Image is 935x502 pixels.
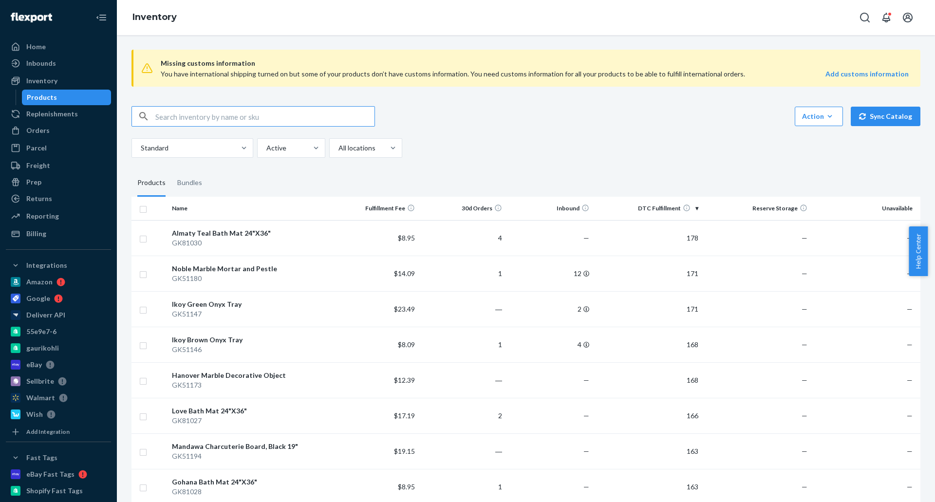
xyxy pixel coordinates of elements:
div: Orders [26,126,50,135]
div: Love Bath Mat 24"X36" [172,406,328,416]
div: Bundles [177,169,202,197]
a: Add customs information [825,69,909,79]
div: Amazon [26,277,53,287]
div: Hanover Marble Decorative Object [172,371,328,380]
div: Ikoy Green Onyx Tray [172,299,328,309]
span: — [583,483,589,491]
div: GK51146 [172,345,328,354]
td: 168 [593,327,702,362]
th: DTC Fulfillment [593,197,702,220]
div: GK51180 [172,274,328,283]
span: $17.19 [394,411,415,420]
td: 2 [506,291,593,327]
span: — [907,376,913,384]
input: All locations [337,143,338,153]
td: 1 [419,327,506,362]
div: Shopify Fast Tags [26,486,83,496]
span: — [583,411,589,420]
a: Inbounds [6,56,111,71]
button: Sync Catalog [851,107,920,126]
strong: Add customs information [825,70,909,78]
a: Deliverr API [6,307,111,323]
div: gaurikohli [26,343,59,353]
td: 1 [419,256,506,291]
span: — [907,447,913,455]
img: Flexport logo [11,13,52,22]
div: Returns [26,194,52,204]
span: $19.15 [394,447,415,455]
a: Shopify Fast Tags [6,483,111,499]
input: Standard [140,143,141,153]
span: — [907,269,913,278]
div: Mandawa Charcuterie Board, Black 19" [172,442,328,451]
a: Freight [6,158,111,173]
div: Products [27,93,57,102]
div: Freight [26,161,50,170]
a: Google [6,291,111,306]
span: $8.09 [398,340,415,349]
span: — [802,305,807,313]
div: Google [26,294,50,303]
div: Fast Tags [26,453,57,463]
a: Inventory [6,73,111,89]
div: Replenishments [26,109,78,119]
td: 171 [593,291,702,327]
div: Action [802,112,836,121]
div: Billing [26,229,46,239]
ol: breadcrumbs [125,3,185,32]
div: GK51194 [172,451,328,461]
a: Reporting [6,208,111,224]
span: $12.39 [394,376,415,384]
div: Home [26,42,46,52]
span: — [907,411,913,420]
span: $8.95 [398,483,415,491]
td: 163 [593,433,702,469]
th: Inbound [506,197,593,220]
span: — [583,447,589,455]
div: 55e9e7-6 [26,327,56,336]
div: Inventory [26,76,57,86]
a: Parcel [6,140,111,156]
div: GK51173 [172,380,328,390]
a: 55e9e7-6 [6,324,111,339]
span: — [583,234,589,242]
td: 12 [506,256,593,291]
span: — [907,483,913,491]
th: Unavailable [811,197,920,220]
a: Orders [6,123,111,138]
div: Parcel [26,143,47,153]
a: eBay [6,357,111,372]
span: Missing customs information [161,57,909,69]
td: 2 [419,398,506,433]
div: Prep [26,177,41,187]
div: Products [137,169,166,197]
td: ― [419,291,506,327]
div: Add Integration [26,428,70,436]
a: Walmart [6,390,111,406]
span: — [907,234,913,242]
div: GK51147 [172,309,328,319]
a: Wish [6,407,111,422]
div: You have international shipping turned on but some of your products don’t have customs informatio... [161,69,759,79]
div: eBay [26,360,42,370]
td: 4 [419,220,506,256]
td: ― [419,433,506,469]
td: 168 [593,362,702,398]
div: GK81027 [172,416,328,426]
div: eBay Fast Tags [26,469,75,479]
td: 4 [506,327,593,362]
div: Deliverr API [26,310,65,320]
button: Open Search Box [855,8,875,27]
div: Reporting [26,211,59,221]
div: Integrations [26,260,67,270]
span: — [802,447,807,455]
span: — [907,340,913,349]
a: eBay Fast Tags [6,466,111,482]
button: Close Navigation [92,8,111,27]
div: Walmart [26,393,55,403]
button: Action [795,107,843,126]
td: 166 [593,398,702,433]
span: Help Center [909,226,928,276]
div: GK81030 [172,238,328,248]
td: 178 [593,220,702,256]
